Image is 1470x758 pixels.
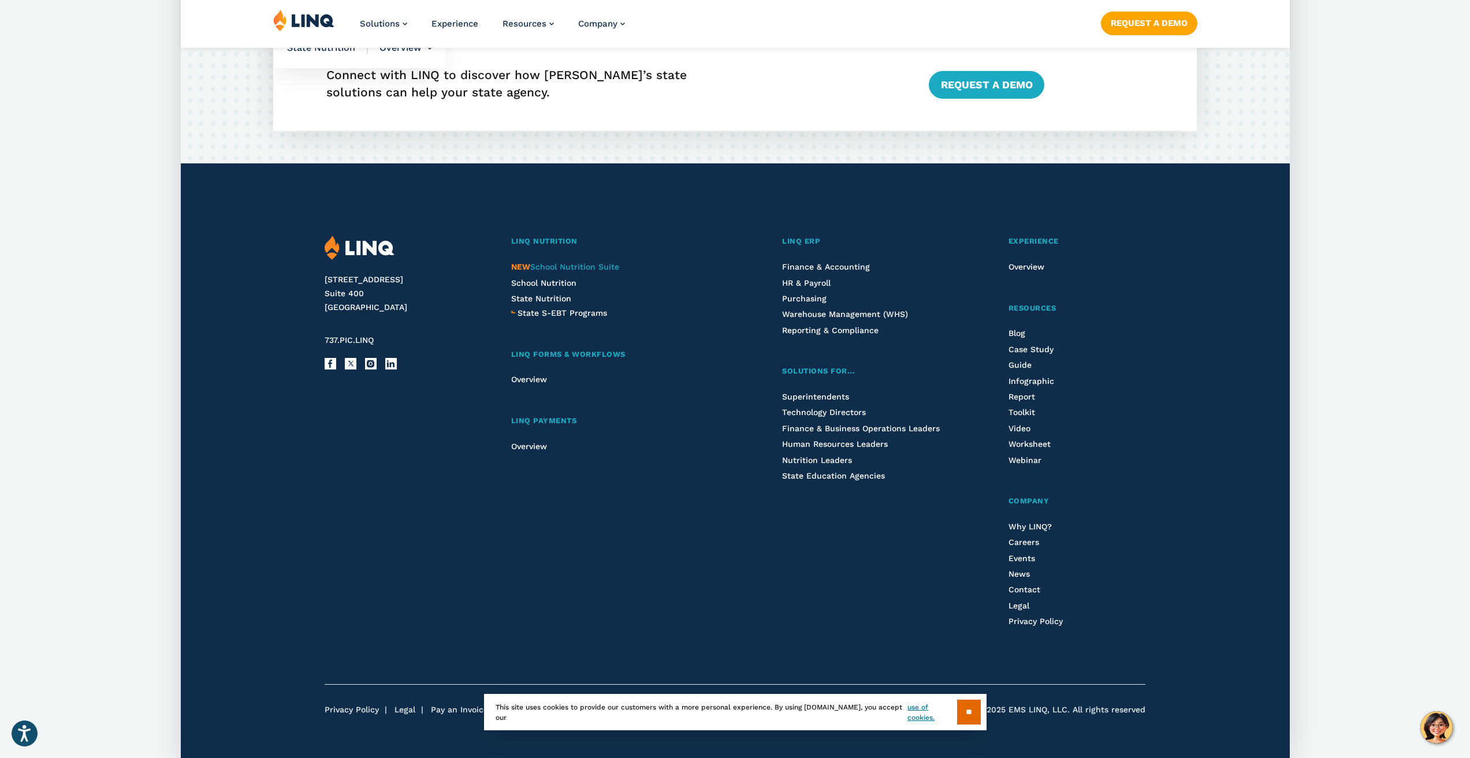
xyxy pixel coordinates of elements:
span: Solutions [360,18,400,29]
a: Report [1008,392,1035,401]
a: Webinar [1008,455,1041,465]
span: Company [578,18,617,29]
div: This site uses cookies to provide our customers with a more personal experience. By using [DOMAIN... [484,694,987,730]
button: Hello, have a question? Let’s chat. [1420,711,1453,744]
span: NEW [511,262,530,271]
a: Finance & Accounting [782,262,870,271]
a: Toolkit [1008,408,1035,417]
a: State Nutrition [511,294,571,303]
a: Blog [1008,328,1025,338]
a: HR & Payroll [782,278,831,287]
a: Reporting & Compliance [782,326,879,335]
a: Technology Directors [782,408,866,417]
a: News [1008,569,1030,578]
p: Connect with LINQ to discover how [PERSON_NAME]’s state solutions can help your state agency. [326,66,900,101]
a: Worksheet [1008,439,1051,449]
a: Overview [511,442,547,451]
a: LINQ Nutrition [511,236,721,248]
span: Experience [1008,237,1059,245]
a: Careers [1008,537,1039,547]
span: Resources [503,18,546,29]
span: LINQ Forms & Workflows [511,350,626,359]
span: Legal [1008,601,1029,610]
span: Case Study [1008,345,1054,354]
a: LinkedIn [385,358,397,369]
span: Company [1008,496,1050,505]
a: Events [1008,554,1035,563]
a: Experience [1008,236,1145,248]
nav: Button Navigation [1100,9,1197,35]
a: Human Resources Leaders [782,439,888,449]
a: Infographic [1008,376,1054,386]
a: Pay an Invoice [431,705,488,714]
a: Legal [395,705,415,714]
a: use of cookies. [907,702,957,723]
a: Purchasing [782,294,827,303]
a: Privacy Policy [325,705,379,714]
a: Video [1008,424,1030,433]
a: Privacy Policy [1008,617,1063,626]
a: Guide [1008,360,1032,369]
a: Solutions [360,18,407,29]
a: Company [1008,495,1145,507]
a: LINQ Forms & Workflows [511,349,721,361]
a: LINQ Payments [511,415,721,427]
a: State Education Agencies [782,471,885,480]
address: [STREET_ADDRESS] Suite 400 [GEOGRAPHIC_DATA] [325,273,483,314]
span: ©2025 EMS LINQ, LLC. All rights reserved [980,704,1145,716]
a: X [345,358,356,369]
a: NEWSchool Nutrition Suite [511,262,619,271]
span: LINQ Payments [511,416,577,425]
img: LINQ | K‑12 Software [273,9,334,31]
span: LINQ Nutrition [511,237,578,245]
span: LINQ ERP [782,237,820,245]
a: Instagram [365,358,377,369]
span: School Nutrition Suite [511,262,619,271]
span: Warehouse Management (WHS) [782,309,908,319]
a: Nutrition Leaders [782,455,852,465]
span: Overview [1008,262,1044,271]
a: Overview [511,375,547,384]
span: State Nutrition [287,42,368,54]
a: Resources [1008,303,1145,315]
a: Why LINQ? [1008,522,1052,531]
a: Superintendents [782,392,849,401]
a: Contact [1008,585,1040,594]
img: LINQ | K‑12 Software [325,236,395,260]
li: Overview [368,28,432,68]
a: Resources [503,18,554,29]
a: Experience [431,18,478,29]
nav: Primary Navigation [360,9,625,47]
span: State S-EBT Programs [518,308,607,318]
a: School Nutrition [511,278,576,287]
a: Finance & Business Operations Leaders [782,424,940,433]
a: State S-EBT Programs [518,307,607,319]
a: Request a Demo [1100,12,1197,35]
span: 737.PIC.LINQ [325,335,374,345]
